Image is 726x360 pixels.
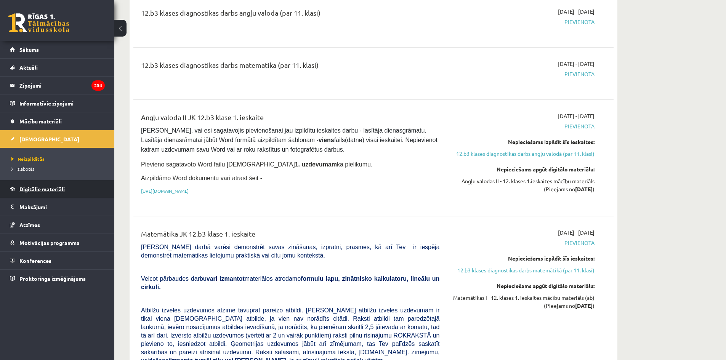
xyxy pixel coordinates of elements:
[451,254,595,262] div: Nepieciešams izpildīt šīs ieskaites:
[10,216,105,234] a: Atzīmes
[451,18,595,26] span: Pievienota
[319,137,334,143] strong: viens
[451,165,595,173] div: Nepieciešams apgūt digitālo materiālu:
[19,198,105,216] legend: Maksājumi
[10,59,105,76] a: Aktuāli
[10,130,105,148] a: [DEMOGRAPHIC_DATA]
[141,112,439,126] div: Angļu valoda II JK 12.b3 klase 1. ieskaite
[19,77,105,94] legend: Ziņojumi
[575,186,593,192] strong: [DATE]
[11,155,107,162] a: Neizpildītās
[141,229,439,243] div: Matemātika JK 12.b3 klase 1. ieskaite
[558,60,595,68] span: [DATE] - [DATE]
[141,275,439,290] span: Veicot pārbaudes darbu materiālos atrodamo
[451,138,595,146] div: Nepieciešams izpildīt šīs ieskaites:
[141,60,439,74] div: 12.b3 klases diagnostikas darbs matemātikā (par 11. klasi)
[19,64,38,71] span: Aktuāli
[141,175,262,181] span: Aizpildāmo Word dokumentu vari atrast šeit -
[141,161,372,168] span: Pievieno sagatavoto Word failu [DEMOGRAPHIC_DATA] kā pielikumu.
[91,80,105,91] i: 234
[10,234,105,251] a: Motivācijas programma
[19,94,105,112] legend: Informatīvie ziņojumi
[19,46,39,53] span: Sākums
[451,70,595,78] span: Pievienota
[558,8,595,16] span: [DATE] - [DATE]
[11,165,107,172] a: Izlabotās
[10,41,105,58] a: Sākums
[451,122,595,130] span: Pievienota
[10,180,105,198] a: Digitālie materiāli
[558,229,595,237] span: [DATE] - [DATE]
[10,94,105,112] a: Informatīvie ziņojumi
[11,166,34,172] span: Izlabotās
[451,239,595,247] span: Pievienota
[141,275,439,290] b: formulu lapu, zinātnisko kalkulatoru, lineālu un cirkuli.
[19,257,51,264] span: Konferences
[10,252,105,269] a: Konferences
[141,8,439,22] div: 12.b3 klases diagnostikas darbs angļu valodā (par 11. klasi)
[8,13,69,32] a: Rīgas 1. Tālmācības vidusskola
[19,275,86,282] span: Proktoringa izmēģinājums
[295,161,337,168] strong: 1. uzdevumam
[141,188,189,194] a: [URL][DOMAIN_NAME]
[19,239,80,246] span: Motivācijas programma
[10,112,105,130] a: Mācību materiāli
[141,127,439,153] span: [PERSON_NAME], vai esi sagatavojis pievienošanai jau izpildītu ieskaites darbu - lasītāja dienasg...
[11,156,45,162] span: Neizpildītās
[10,198,105,216] a: Maksājumi
[19,118,62,125] span: Mācību materiāli
[451,294,595,310] div: Matemātikas I - 12. klases 1. ieskaites mācību materiāls (ab) (Pieejams no )
[451,150,595,158] a: 12.b3 klases diagnostikas darbs angļu valodā (par 11. klasi)
[451,282,595,290] div: Nepieciešams apgūt digitālo materiālu:
[558,112,595,120] span: [DATE] - [DATE]
[451,177,595,193] div: Angļu valodas II - 12. klases 1.ieskaites mācību materiāls (Pieejams no )
[10,270,105,287] a: Proktoringa izmēģinājums
[451,266,595,274] a: 12.b3 klases diagnostikas darbs matemātikā (par 11. klasi)
[141,244,439,259] span: [PERSON_NAME] darbā varēsi demonstrēt savas zināšanas, izpratni, prasmes, kā arī Tev ir iespēja d...
[575,302,593,309] strong: [DATE]
[19,221,40,228] span: Atzīmes
[19,136,79,142] span: [DEMOGRAPHIC_DATA]
[10,77,105,94] a: Ziņojumi234
[19,186,65,192] span: Digitālie materiāli
[207,275,245,282] b: vari izmantot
